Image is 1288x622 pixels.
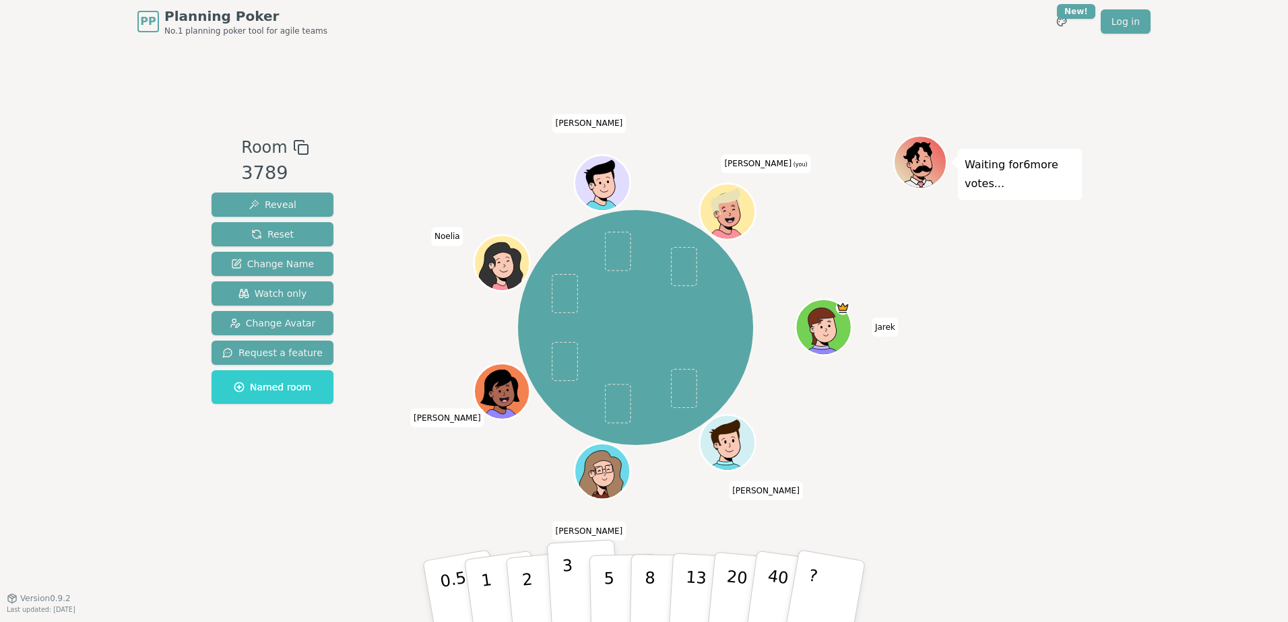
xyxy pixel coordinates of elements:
[251,228,294,241] span: Reset
[164,7,327,26] span: Planning Poker
[410,409,484,427] span: Click to change your name
[212,252,333,276] button: Change Name
[721,155,810,174] span: Click to change your name
[7,593,71,604] button: Version0.9.2
[241,160,309,187] div: 3789
[20,593,71,604] span: Version 0.9.2
[164,26,327,36] span: No.1 planning poker tool for agile teams
[212,193,333,217] button: Reveal
[230,316,316,330] span: Change Avatar
[702,186,754,238] button: Click to change your avatar
[1101,9,1151,34] a: Log in
[212,311,333,335] button: Change Avatar
[212,222,333,246] button: Reset
[212,341,333,365] button: Request a feature
[238,287,307,300] span: Watch only
[7,606,75,613] span: Last updated: [DATE]
[1057,4,1095,19] div: New!
[241,135,287,160] span: Room
[965,155,1075,193] p: Waiting for 6 more votes...
[231,257,314,271] span: Change Name
[137,7,327,36] a: PPPlanning PokerNo.1 planning poker tool for agile teams
[249,198,296,211] span: Reveal
[431,228,463,246] span: Click to change your name
[234,380,311,394] span: Named room
[212,370,333,404] button: Named room
[140,13,156,30] span: PP
[1050,9,1074,34] button: New!
[872,318,899,337] span: Click to change your name
[729,481,803,500] span: Click to change your name
[222,346,323,359] span: Request a feature
[212,281,333,306] button: Watch only
[792,162,808,168] span: (you)
[552,114,626,133] span: Click to change your name
[836,301,850,315] span: Jarek is the host
[552,522,626,541] span: Click to change your name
